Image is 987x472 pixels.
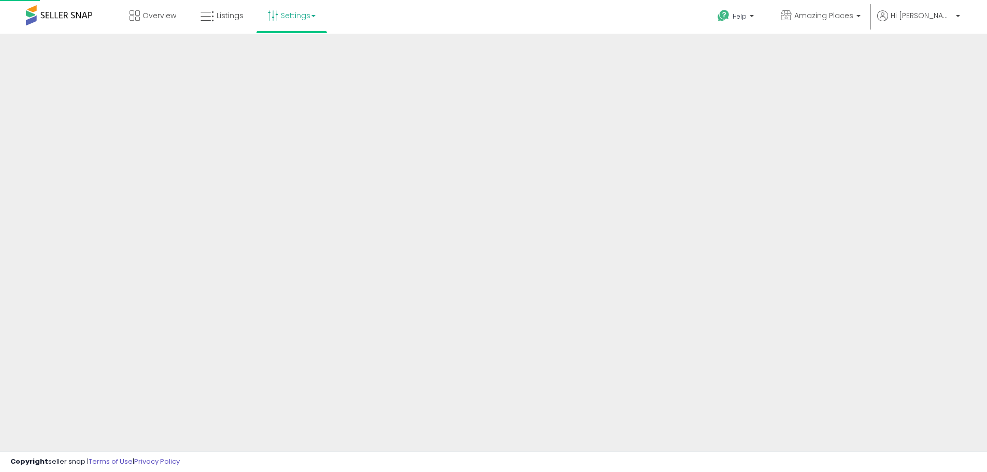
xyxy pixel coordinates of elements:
[89,456,133,466] a: Terms of Use
[733,12,747,21] span: Help
[877,10,960,34] a: Hi [PERSON_NAME]
[134,456,180,466] a: Privacy Policy
[717,9,730,22] i: Get Help
[10,457,180,467] div: seller snap | |
[217,10,244,21] span: Listings
[709,2,764,34] a: Help
[142,10,176,21] span: Overview
[891,10,953,21] span: Hi [PERSON_NAME]
[10,456,48,466] strong: Copyright
[794,10,853,21] span: Amazing Places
